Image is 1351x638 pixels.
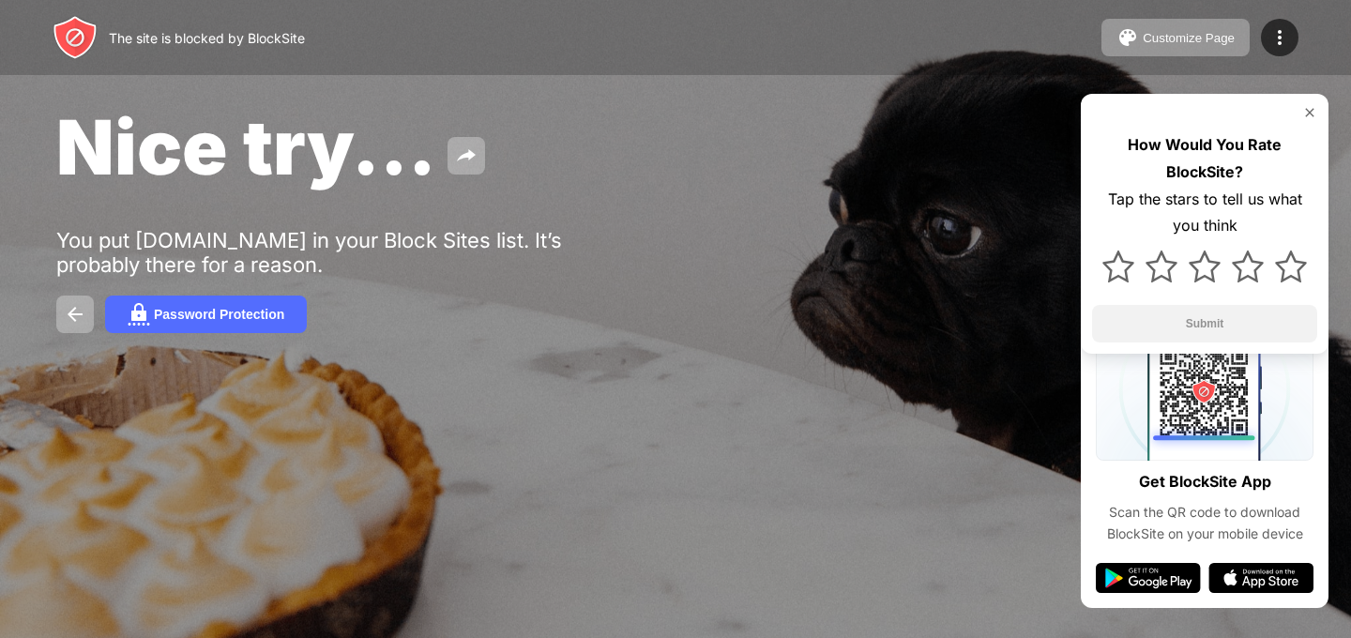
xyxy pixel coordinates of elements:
[1102,251,1134,282] img: star.svg
[128,303,150,326] img: password.svg
[1092,305,1317,342] button: Submit
[1092,186,1317,240] div: Tap the stars to tell us what you think
[1096,563,1201,593] img: google-play.svg
[1143,31,1235,45] div: Customize Page
[1096,502,1313,544] div: Scan the QR code to download BlockSite on your mobile device
[1302,105,1317,120] img: rate-us-close.svg
[1116,26,1139,49] img: pallet.svg
[56,228,636,277] div: You put [DOMAIN_NAME] in your Block Sites list. It’s probably there for a reason.
[154,307,284,322] div: Password Protection
[455,144,478,167] img: share.svg
[1275,251,1307,282] img: star.svg
[1268,26,1291,49] img: menu-icon.svg
[53,15,98,60] img: header-logo.svg
[1232,251,1264,282] img: star.svg
[1139,468,1271,495] div: Get BlockSite App
[109,30,305,46] div: The site is blocked by BlockSite
[1208,563,1313,593] img: app-store.svg
[1092,131,1317,186] div: How Would You Rate BlockSite?
[1189,251,1221,282] img: star.svg
[64,303,86,326] img: back.svg
[56,101,436,192] span: Nice try...
[105,296,307,333] button: Password Protection
[1146,251,1177,282] img: star.svg
[1101,19,1250,56] button: Customize Page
